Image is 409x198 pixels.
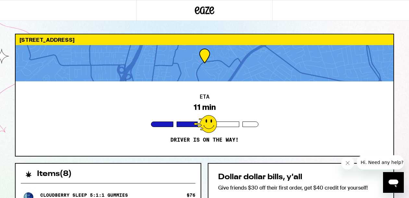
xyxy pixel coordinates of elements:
iframe: Message from company [357,155,404,169]
h2: ETA [200,94,209,99]
div: $ 76 [187,192,195,198]
div: [STREET_ADDRESS] [16,34,393,45]
iframe: Close message [341,157,354,169]
iframe: Button to launch messaging window [383,172,404,193]
div: 11 min [193,103,216,112]
p: Cloudberry SLEEP 5:1:1 Gummies [40,192,128,198]
h2: Items ( 8 ) [37,170,72,178]
h2: Dollar dollar bills, y'all [218,173,384,181]
p: Driver is on the way! [170,137,239,143]
p: Give friends $30 off their first order, get $40 credit for yourself! [218,184,384,191]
